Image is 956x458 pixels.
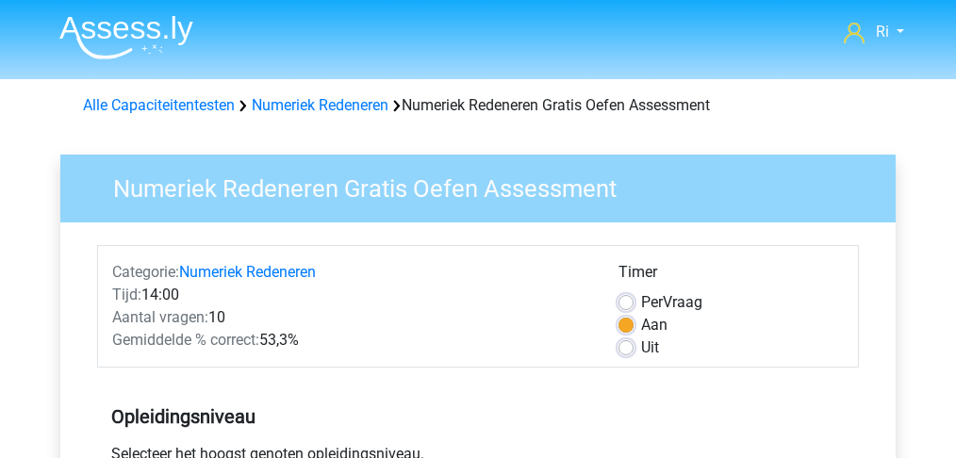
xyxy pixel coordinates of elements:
[618,261,844,291] div: Timer
[112,286,141,303] span: Tijd:
[111,398,845,435] h5: Opleidingsniveau
[75,94,881,117] div: Numeriek Redeneren Gratis Oefen Assessment
[98,306,604,329] div: 10
[641,336,659,359] label: Uit
[252,96,388,114] a: Numeriek Redeneren
[83,96,235,114] a: Alle Capaciteitentesten
[98,284,604,306] div: 14:00
[112,331,259,349] span: Gemiddelde % correct:
[112,263,179,281] span: Categorie:
[91,167,882,204] h3: Numeriek Redeneren Gratis Oefen Assessment
[179,263,316,281] a: Numeriek Redeneren
[641,291,702,314] label: Vraag
[641,293,663,311] span: Per
[112,308,208,326] span: Aantal vragen:
[59,15,193,59] img: Assessly
[641,314,668,336] label: Aan
[876,23,889,41] span: Ri
[98,329,604,352] div: 53,3%
[836,21,912,43] a: Ri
